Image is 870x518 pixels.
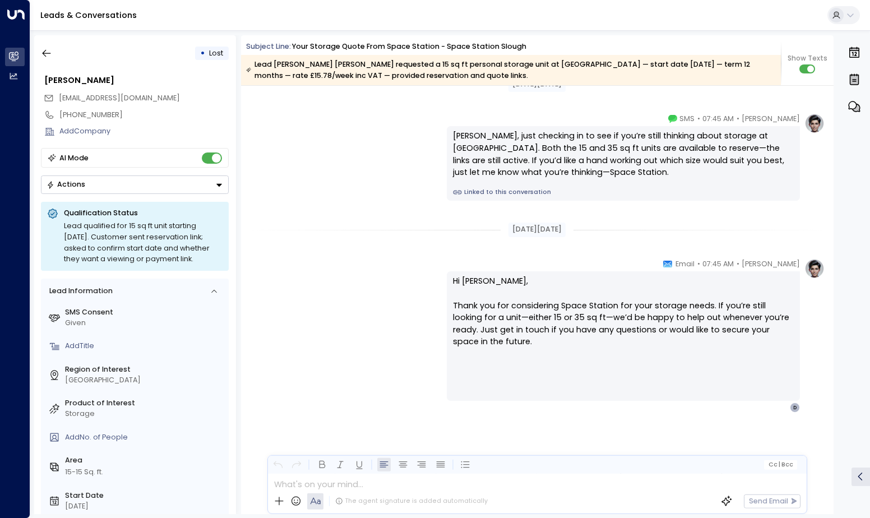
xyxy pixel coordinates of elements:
div: AddTitle [65,341,225,351]
button: Undo [271,458,285,472]
span: 07:45 AM [702,258,734,270]
div: AddNo. of People [65,432,225,443]
span: Show Texts [788,53,827,63]
label: Area [65,455,225,466]
label: Start Date [65,491,225,501]
button: Cc|Bcc [764,460,797,469]
span: • [737,258,739,270]
div: [PERSON_NAME] [44,75,229,87]
div: The agent signature is added automatically [335,497,488,506]
div: Lead qualified for 15 sq ft unit starting [DATE]. Customer sent reservation link; asked to confir... [64,220,223,265]
span: Cc Bcc [768,461,793,468]
button: Redo [290,458,304,472]
span: [PERSON_NAME] [742,113,800,124]
span: [EMAIL_ADDRESS][DOMAIN_NAME] [59,93,180,103]
div: Given [65,318,225,329]
div: AI Mode [59,152,89,164]
span: daveym195@gmail.com [59,93,180,104]
img: profile-logo.png [804,258,825,279]
div: • [200,44,205,62]
span: Lost [209,48,223,58]
span: • [697,113,700,124]
span: Email [675,258,695,270]
p: Qualification Status [64,208,223,218]
div: Your storage quote from Space Station - Space Station Slough [292,41,526,52]
a: Leads & Conversations [40,10,137,21]
p: Hi [PERSON_NAME], Thank you for considering Space Station for your storage needs. If you’re still... [453,275,794,360]
div: [PERSON_NAME], just checking in to see if you’re still thinking about storage at [GEOGRAPHIC_DATA... [453,130,794,178]
div: Actions [47,180,85,189]
div: Storage [65,409,225,419]
a: Linked to this conversation [453,188,794,197]
div: [GEOGRAPHIC_DATA] [65,375,225,386]
div: AddCompany [59,126,229,137]
span: • [697,258,700,270]
div: [PHONE_NUMBER] [59,110,229,121]
span: | [779,461,780,468]
label: Region of Interest [65,364,225,375]
button: Actions [41,175,229,194]
div: [DATE] [65,501,225,512]
span: SMS [679,113,695,124]
span: 07:45 AM [702,113,734,124]
span: Subject Line: [246,41,291,51]
span: [PERSON_NAME] [742,258,800,270]
div: [DATE][DATE] [508,223,566,237]
img: profile-logo.png [804,113,825,133]
label: SMS Consent [65,307,225,318]
div: Lead [PERSON_NAME] [PERSON_NAME] requested a 15 sq ft personal storage unit at [GEOGRAPHIC_DATA] ... [246,59,775,81]
label: Product of Interest [65,398,225,409]
span: • [737,113,739,124]
div: D [790,403,800,413]
div: Button group with a nested menu [41,175,229,194]
div: Lead Information [45,286,112,297]
div: 15-15 Sq. ft. [65,467,103,478]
